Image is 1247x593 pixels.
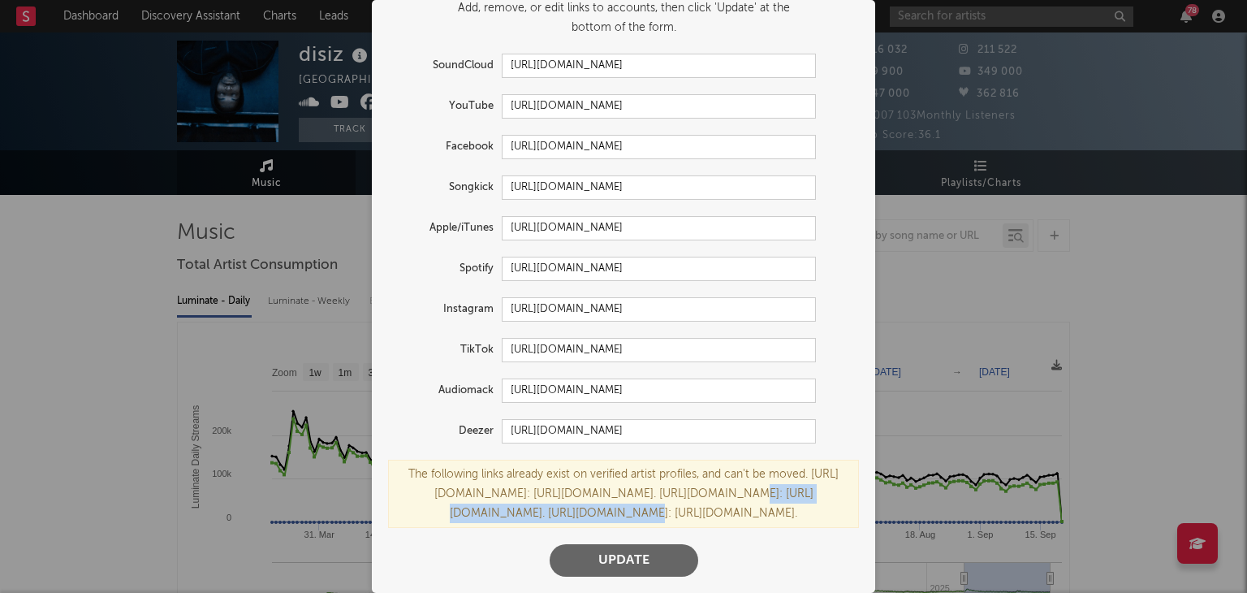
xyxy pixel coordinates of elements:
label: TikTok [388,340,502,360]
label: SoundCloud [388,56,502,76]
button: Update [550,544,698,577]
label: Facebook [388,137,502,157]
div: The following links already exist on verified artist profiles, and can't be moved. [URL][DOMAIN_N... [388,460,859,528]
label: YouTube [388,97,502,116]
label: Audiomack [388,381,502,400]
label: Spotify [388,259,502,279]
label: Deezer [388,422,502,441]
label: Apple/iTunes [388,219,502,238]
label: Instagram [388,300,502,319]
label: Songkick [388,178,502,197]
